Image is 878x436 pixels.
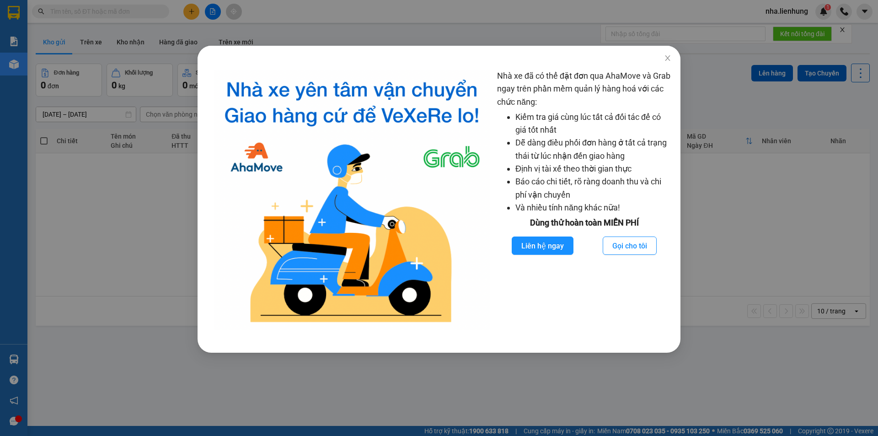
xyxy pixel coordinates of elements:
[512,237,573,255] button: Liên hệ ngay
[515,201,671,214] li: Và nhiều tính năng khác nữa!
[664,54,671,62] span: close
[603,237,657,255] button: Gọi cho tôi
[497,216,671,229] div: Dùng thử hoàn toàn MIỄN PHÍ
[655,46,680,71] button: Close
[612,240,647,252] span: Gọi cho tôi
[214,70,490,330] img: logo
[521,240,564,252] span: Liên hệ ngay
[497,70,671,330] div: Nhà xe đã có thể đặt đơn qua AhaMove và Grab ngay trên phần mềm quản lý hàng hoá với các chức năng:
[515,136,671,162] li: Dễ dàng điều phối đơn hàng ở tất cả trạng thái từ lúc nhận đến giao hàng
[515,111,671,137] li: Kiểm tra giá cùng lúc tất cả đối tác để có giá tốt nhất
[515,162,671,175] li: Định vị tài xế theo thời gian thực
[515,175,671,201] li: Báo cáo chi tiết, rõ ràng doanh thu và chi phí vận chuyển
